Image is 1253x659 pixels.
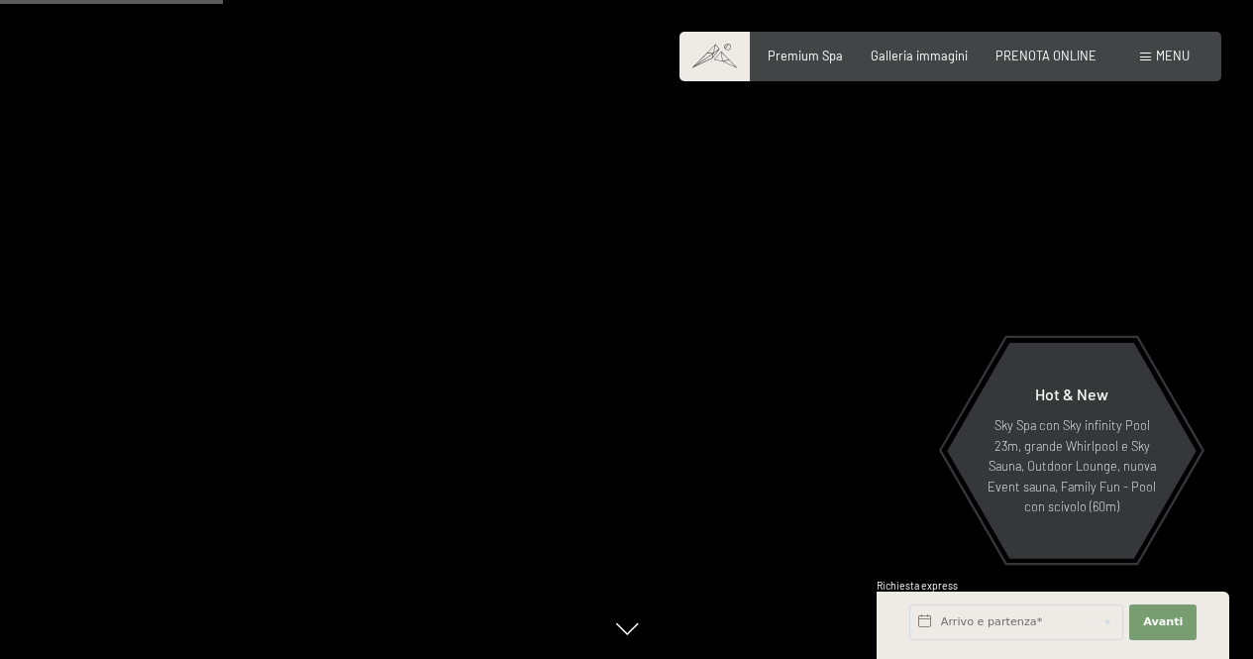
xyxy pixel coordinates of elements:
[1143,614,1183,630] span: Avanti
[986,415,1158,516] p: Sky Spa con Sky infinity Pool 23m, grande Whirlpool e Sky Sauna, Outdoor Lounge, nuova Event saun...
[946,342,1198,560] a: Hot & New Sky Spa con Sky infinity Pool 23m, grande Whirlpool e Sky Sauna, Outdoor Lounge, nuova ...
[995,48,1096,63] a: PRENOTA ONLINE
[1156,48,1190,63] span: Menu
[1035,384,1108,403] span: Hot & New
[768,48,843,63] a: Premium Spa
[1129,604,1197,640] button: Avanti
[871,48,968,63] a: Galleria immagini
[877,580,958,592] span: Richiesta express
